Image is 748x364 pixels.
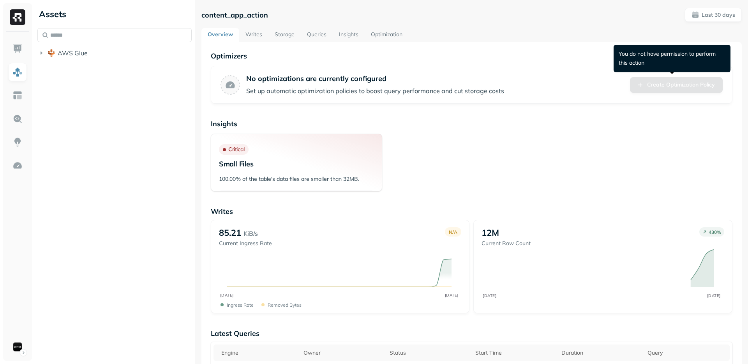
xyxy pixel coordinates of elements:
div: Engine [221,349,296,357]
p: N/A [449,229,457,235]
div: Query [647,349,726,357]
p: Writes [211,207,732,216]
p: Latest Queries [211,329,732,338]
p: 430 % [709,229,721,235]
img: Insights [12,137,23,147]
button: Last 30 days [685,8,742,22]
p: content_app_action [201,11,268,19]
button: AWS Glue [37,47,192,59]
p: You do not have permission to perform this action [619,49,725,67]
img: Sonos [12,341,23,352]
img: Dashboard [12,44,23,54]
p: Current Row Count [482,240,531,247]
p: Small Files [219,159,374,168]
img: Asset Explorer [12,90,23,101]
p: KiB/s [243,229,258,238]
p: Critical [228,146,245,153]
tspan: [DATE] [483,293,497,298]
div: Owner [303,349,382,357]
tspan: [DATE] [707,293,721,298]
p: Last 30 days [702,11,735,19]
p: 85.21 [219,227,241,238]
div: Status [390,349,468,357]
p: 100.00% of the table's data files are smaller than 32MB. [219,175,374,183]
a: Writes [239,28,268,42]
img: Assets [12,67,23,77]
a: Queries [301,28,333,42]
p: Ingress Rate [227,302,254,308]
img: root [48,49,55,57]
img: Ryft [10,9,25,25]
p: Current Ingress Rate [219,240,272,247]
tspan: [DATE] [220,293,233,298]
p: Removed bytes [268,302,302,308]
a: Overview [201,28,239,42]
p: Insights [211,119,732,128]
div: Duration [561,349,640,357]
div: Assets [37,8,192,20]
img: Optimization [12,161,23,171]
span: AWS Glue [58,49,88,57]
a: Insights [333,28,365,42]
p: No optimizations are currently configured [246,74,504,83]
div: Start Time [475,349,554,357]
a: Storage [268,28,301,42]
a: Optimization [365,28,409,42]
img: Query Explorer [12,114,23,124]
p: Set up automatic optimization policies to boost query performance and cut storage costs [246,86,504,95]
p: Optimizers [211,51,732,60]
tspan: [DATE] [445,293,458,298]
p: 12M [482,227,499,238]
